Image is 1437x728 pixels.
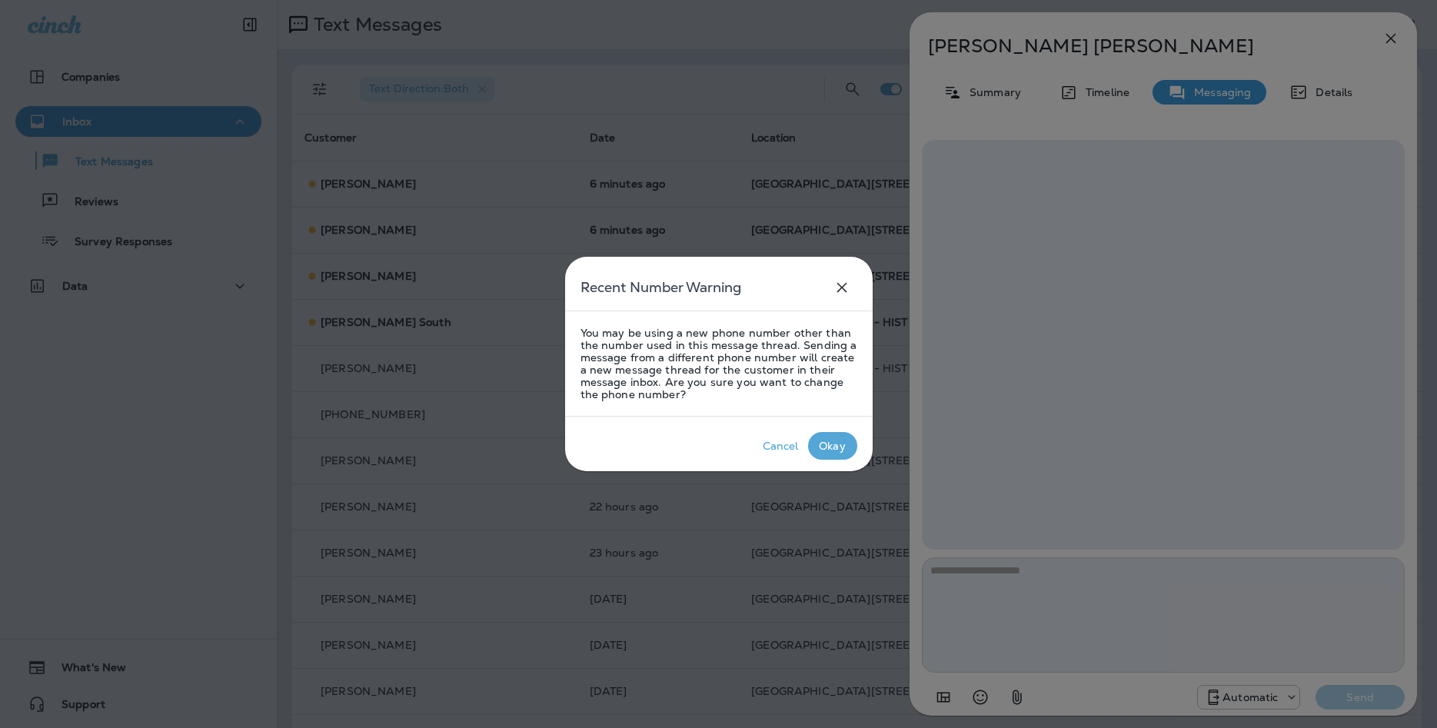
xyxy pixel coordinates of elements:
button: Cancel [753,432,808,460]
div: Cancel [763,440,799,452]
p: You may be using a new phone number other than the number used in this message thread. Sending a ... [580,327,857,401]
button: Okay [808,432,857,460]
button: close [827,272,857,303]
h5: Recent Number Warning [580,275,741,300]
div: Okay [819,440,846,452]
